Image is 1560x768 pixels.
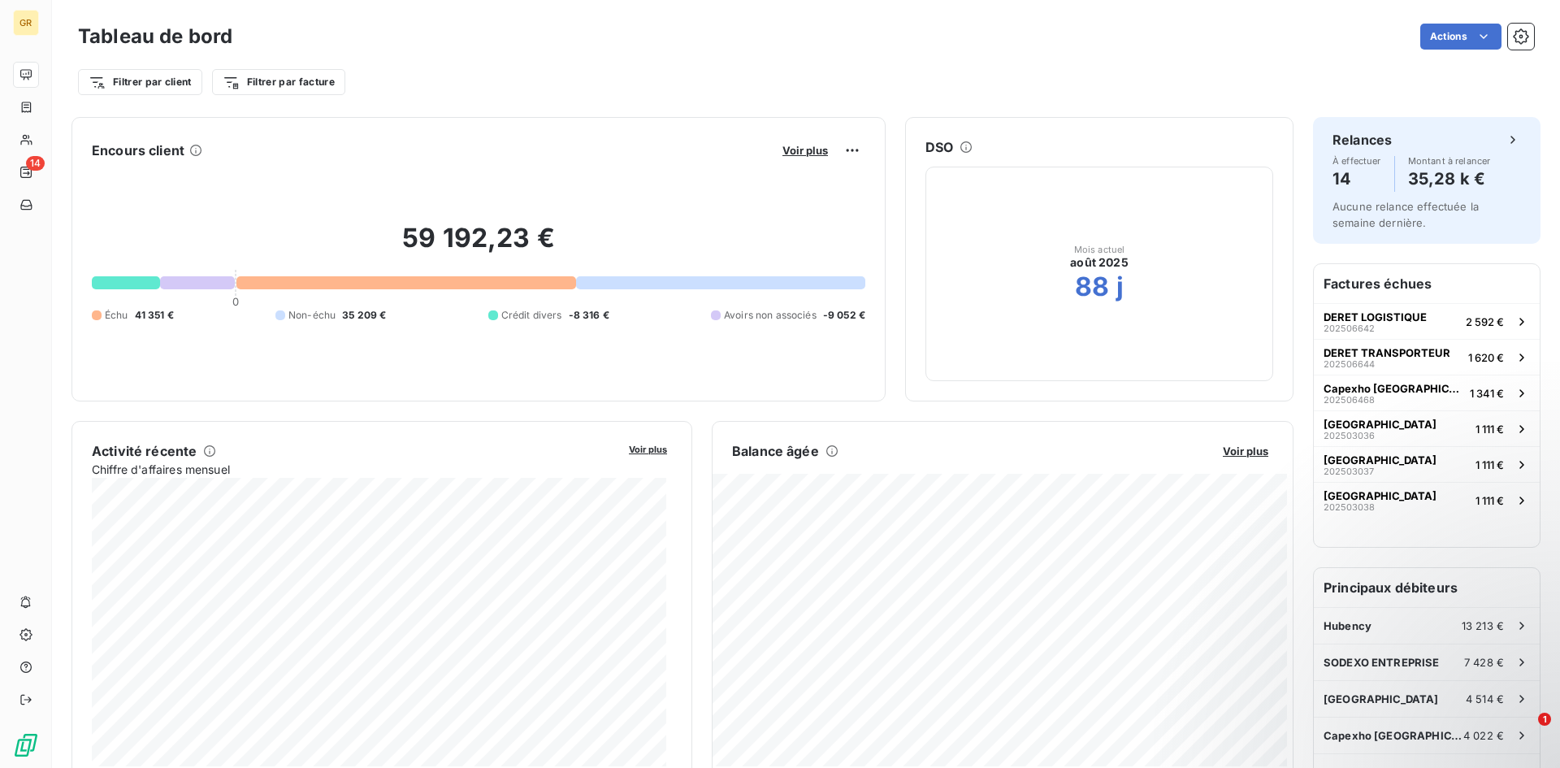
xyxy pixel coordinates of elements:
[232,295,239,308] span: 0
[288,308,336,323] span: Non-échu
[1475,458,1504,471] span: 1 111 €
[782,144,828,157] span: Voir plus
[1408,156,1491,166] span: Montant à relancer
[1470,387,1504,400] span: 1 341 €
[92,461,617,478] span: Chiffre d'affaires mensuel
[1314,303,1540,339] button: DERET LOGISTIQUE2025066422 592 €
[1314,339,1540,375] button: DERET TRANSPORTEUR2025066441 620 €
[78,69,202,95] button: Filtrer par client
[1332,156,1381,166] span: À effectuer
[1314,264,1540,303] h6: Factures échues
[1332,200,1479,229] span: Aucune relance effectuée la semaine dernière.
[1324,453,1436,466] span: [GEOGRAPHIC_DATA]
[1218,444,1273,458] button: Voir plus
[1223,445,1268,458] span: Voir plus
[778,143,833,158] button: Voir plus
[1324,431,1375,440] span: 202503036
[1324,729,1463,742] span: Capexho [GEOGRAPHIC_DATA]
[135,308,174,323] span: 41 351 €
[1324,382,1463,395] span: Capexho [GEOGRAPHIC_DATA]
[1475,494,1504,507] span: 1 111 €
[1075,271,1109,303] h2: 88
[1324,323,1375,333] span: 202506642
[78,22,232,51] h3: Tableau de bord
[1420,24,1501,50] button: Actions
[1324,395,1375,405] span: 202506468
[624,441,672,456] button: Voir plus
[1408,166,1491,192] h4: 35,28 k €
[1324,466,1374,476] span: 202503037
[13,159,38,185] a: 14
[1475,423,1504,436] span: 1 111 €
[724,308,817,323] span: Avoirs non associés
[92,222,865,271] h2: 59 192,23 €
[1314,375,1540,410] button: Capexho [GEOGRAPHIC_DATA]2025064681 341 €
[1466,315,1504,328] span: 2 592 €
[1324,502,1375,512] span: 202503038
[1235,610,1560,724] iframe: Intercom notifications message
[212,69,345,95] button: Filtrer par facture
[1324,310,1427,323] span: DERET LOGISTIQUE
[26,156,45,171] span: 14
[1116,271,1124,303] h2: j
[105,308,128,323] span: Échu
[1324,418,1436,431] span: [GEOGRAPHIC_DATA]
[1324,346,1450,359] span: DERET TRANSPORTEUR
[1332,166,1381,192] h4: 14
[13,10,39,36] div: GR
[92,141,184,160] h6: Encours client
[501,308,562,323] span: Crédit divers
[1324,359,1375,369] span: 202506644
[1463,729,1504,742] span: 4 022 €
[1468,351,1504,364] span: 1 620 €
[1314,446,1540,482] button: [GEOGRAPHIC_DATA]2025030371 111 €
[1314,568,1540,607] h6: Principaux débiteurs
[1314,482,1540,518] button: [GEOGRAPHIC_DATA]2025030381 111 €
[925,137,953,157] h6: DSO
[1074,245,1125,254] span: Mois actuel
[1538,713,1551,726] span: 1
[732,441,819,461] h6: Balance âgée
[569,308,609,323] span: -8 316 €
[823,308,865,323] span: -9 052 €
[629,444,667,455] span: Voir plus
[1505,713,1544,752] iframe: Intercom live chat
[13,732,39,758] img: Logo LeanPay
[92,441,197,461] h6: Activité récente
[1332,130,1392,150] h6: Relances
[1070,254,1128,271] span: août 2025
[342,308,386,323] span: 35 209 €
[1324,489,1436,502] span: [GEOGRAPHIC_DATA]
[1314,410,1540,446] button: [GEOGRAPHIC_DATA]2025030361 111 €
